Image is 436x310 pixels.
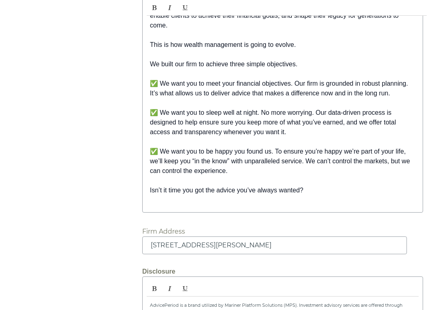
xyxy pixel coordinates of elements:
[178,282,192,295] span: Underline
[150,109,396,135] span: ✅ We want you to sleep well at night. No more worrying. Our data-driven process is designed to he...
[150,41,296,48] span: This is how wealth management is going to evolve.
[150,187,303,194] span: Isn’t it time you got the advice you’ve always wanted?
[162,282,177,295] span: Italic
[147,1,162,15] span: Bold
[142,227,185,236] div: Firm Address
[142,267,423,276] div: Disclosure
[150,80,408,97] span: ✅ We want you to meet your financial objectives. Our firm is grounded in robust planning. It’s wh...
[150,61,297,67] span: We built our firm to achieve three simple objectives.
[147,282,162,295] span: Bold
[178,1,192,15] span: Underline
[150,148,410,174] span: ✅ We want you to be happy you found us. To ensure you’re happy we’re part of your life, we’ll kee...
[162,1,177,15] span: Italic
